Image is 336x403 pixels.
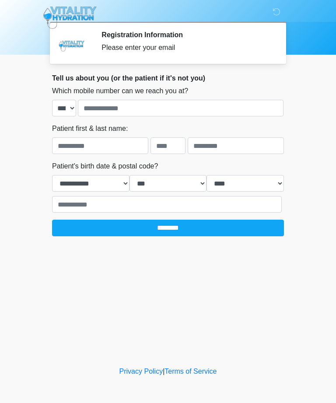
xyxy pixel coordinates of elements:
[164,368,217,375] a: Terms of Service
[59,31,85,57] img: Agent Avatar
[119,368,163,375] a: Privacy Policy
[52,86,188,96] label: Which mobile number can we reach you at?
[52,74,284,82] h2: Tell us about you (or the patient if it's not you)
[52,123,128,134] label: Patient first & last name:
[163,368,164,375] a: |
[52,161,158,172] label: Patient's birth date & postal code?
[101,42,271,53] div: Please enter your email
[43,7,97,29] img: Vitality Hydration Logo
